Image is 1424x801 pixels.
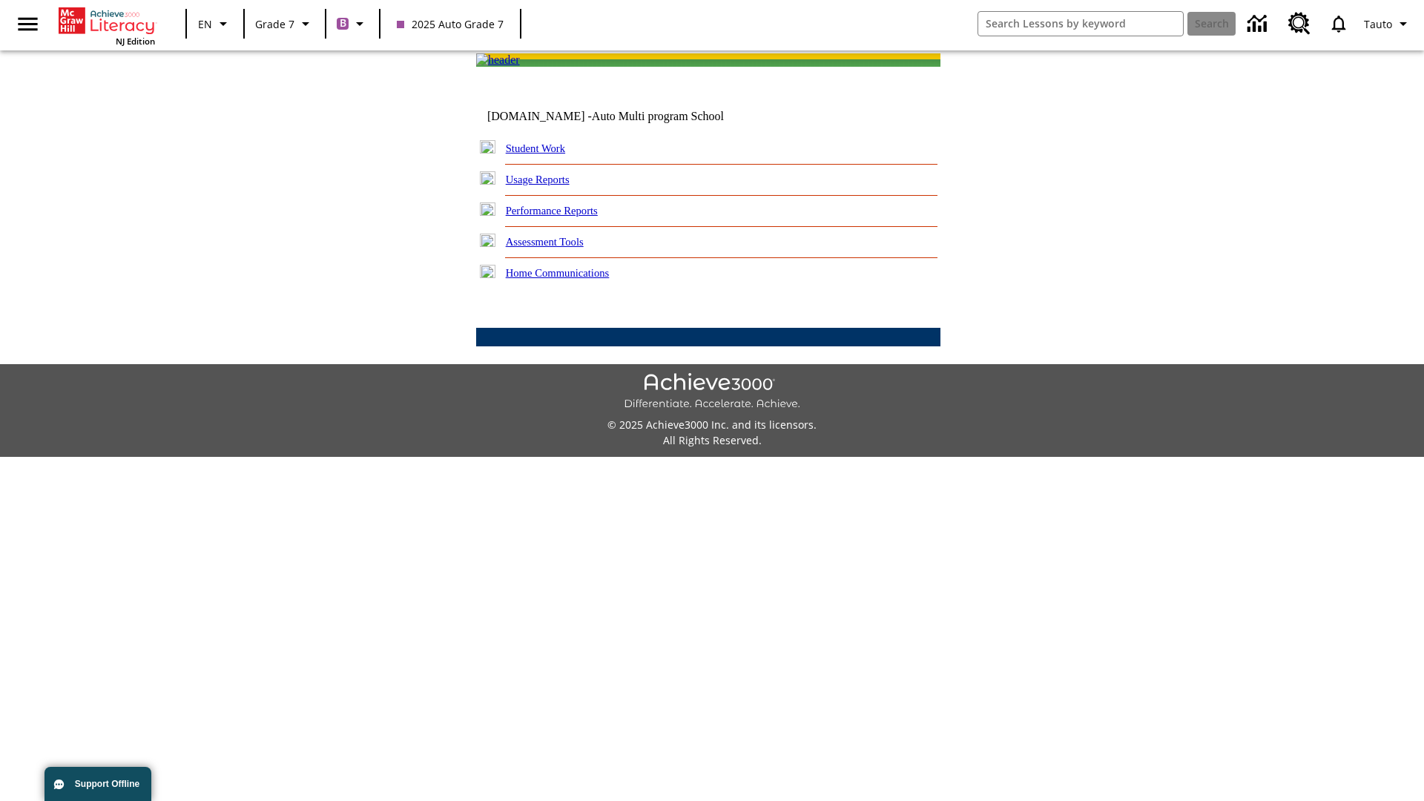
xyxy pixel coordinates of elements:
img: plus.gif [480,234,495,247]
span: Grade 7 [255,16,294,32]
a: Usage Reports [506,174,570,185]
button: Grade: Grade 7, Select a grade [249,10,320,37]
a: Assessment Tools [506,236,584,248]
a: Notifications [1319,4,1358,43]
button: Profile/Settings [1358,10,1418,37]
img: plus.gif [480,171,495,185]
a: Data Center [1239,4,1279,44]
span: NJ Edition [116,36,155,47]
input: search field [978,12,1183,36]
span: Tauto [1364,16,1392,32]
a: Student Work [506,142,565,154]
button: Support Offline [44,767,151,801]
a: Resource Center, Will open in new tab [1279,4,1319,44]
a: Performance Reports [506,205,598,217]
nobr: Auto Multi program School [592,110,724,122]
img: header [476,53,520,67]
button: Language: EN, Select a language [191,10,239,37]
span: 2025 Auto Grade 7 [397,16,504,32]
button: Boost Class color is purple. Change class color [331,10,375,37]
div: Home [59,4,155,47]
img: plus.gif [480,265,495,278]
a: Home Communications [506,267,610,279]
span: B [340,14,346,33]
span: Support Offline [75,779,139,789]
td: [DOMAIN_NAME] - [487,110,760,123]
button: Open side menu [6,2,50,46]
span: EN [198,16,212,32]
img: plus.gif [480,202,495,216]
img: Achieve3000 Differentiate Accelerate Achieve [624,373,800,411]
img: plus.gif [480,140,495,154]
